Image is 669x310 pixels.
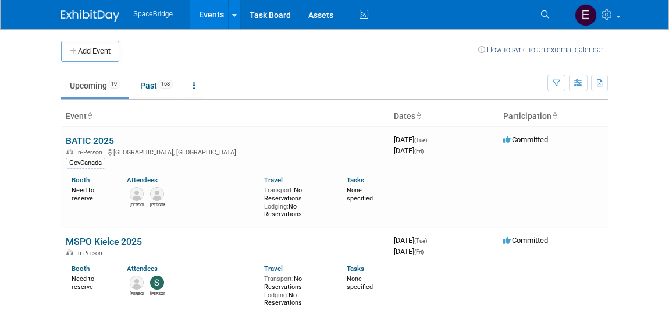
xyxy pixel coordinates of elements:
[394,146,424,155] span: [DATE]
[133,10,173,18] span: SpaceBridge
[130,276,144,290] img: David Gelerman
[347,275,373,291] span: None specified
[414,238,427,244] span: (Tue)
[264,176,283,184] a: Travel
[76,249,106,257] span: In-Person
[130,187,144,201] img: Raj Malik
[108,80,120,89] span: 19
[429,135,430,144] span: -
[66,147,385,156] div: [GEOGRAPHIC_DATA], [GEOGRAPHIC_DATA]
[394,247,424,256] span: [DATE]
[478,45,608,54] a: How to sync to an external calendar...
[503,135,548,144] span: Committed
[150,276,164,290] img: Stella Gelerman
[264,291,289,299] span: Lodging:
[150,201,165,208] div: Victor Yeung
[415,111,421,121] a: Sort by Start Date
[61,75,129,97] a: Upcoming19
[414,137,427,143] span: (Tue)
[347,265,364,273] a: Tasks
[72,265,90,273] a: Booth
[414,148,424,154] span: (Fri)
[429,236,430,245] span: -
[264,203,289,210] span: Lodging:
[66,149,73,154] img: In-Person Event
[389,107,499,126] th: Dates
[87,111,92,121] a: Sort by Event Name
[264,265,283,273] a: Travel
[127,176,158,184] a: Attendees
[131,75,182,97] a: Past168
[127,265,158,273] a: Attendees
[414,249,424,255] span: (Fri)
[347,176,364,184] a: Tasks
[264,184,329,219] div: No Reservations No Reservations
[72,184,109,202] div: Need to reserve
[150,187,164,201] img: Victor Yeung
[72,176,90,184] a: Booth
[61,41,119,62] button: Add Event
[150,290,165,297] div: Stella Gelerman
[130,201,144,208] div: Raj Malik
[66,135,114,146] a: BATIC 2025
[394,135,430,144] span: [DATE]
[264,275,294,283] span: Transport:
[575,4,597,26] img: Elizabeth Gelerman
[61,107,389,126] th: Event
[158,80,173,89] span: 168
[76,149,106,156] span: In-Person
[61,10,119,22] img: ExhibitDay
[66,249,73,255] img: In-Person Event
[347,186,373,202] span: None specified
[264,273,329,307] div: No Reservations No Reservations
[551,111,557,121] a: Sort by Participation Type
[264,186,294,194] span: Transport:
[394,236,430,245] span: [DATE]
[130,290,144,297] div: David Gelerman
[499,107,608,126] th: Participation
[72,273,109,291] div: Need to reserve
[503,236,548,245] span: Committed
[66,158,105,168] div: GovCanada
[66,236,142,247] a: MSPO Kielce 2025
